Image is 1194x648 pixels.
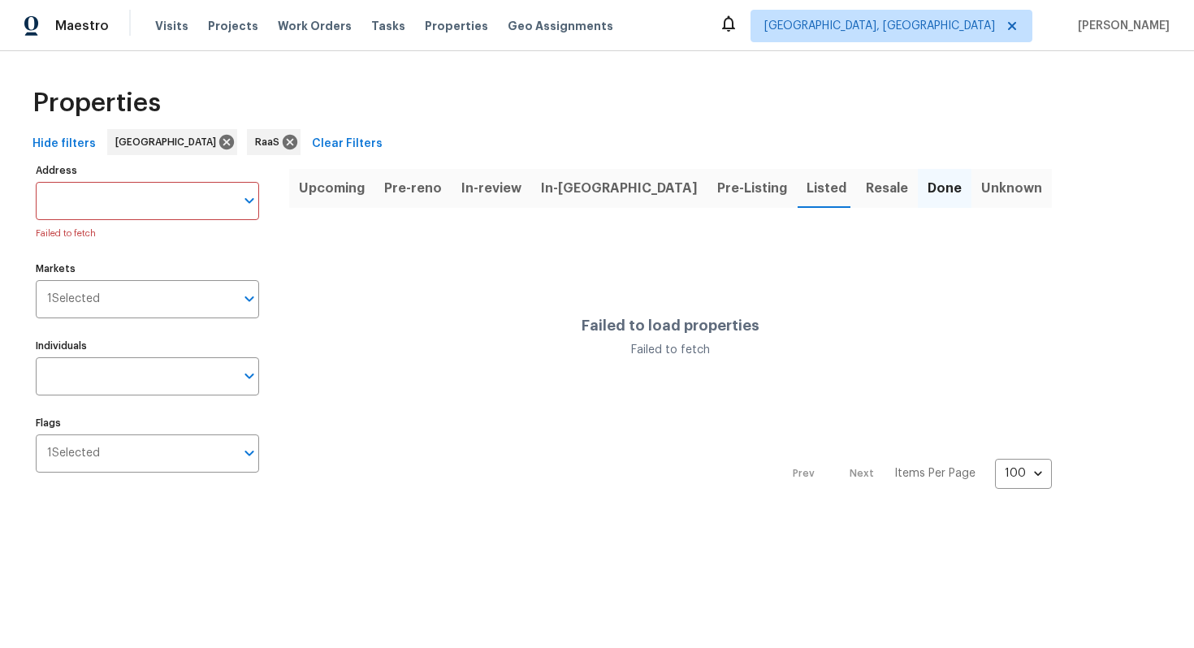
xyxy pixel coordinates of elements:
span: Pre-reno [384,177,442,200]
span: RaaS [255,134,286,150]
div: [GEOGRAPHIC_DATA] [107,129,237,155]
span: Properties [32,95,161,111]
button: Hide filters [26,129,102,159]
div: 100 [995,452,1052,495]
button: Open [238,189,261,212]
span: Visits [155,18,188,34]
span: Tasks [371,20,405,32]
label: Address [36,166,259,175]
span: Unknown [981,177,1042,200]
span: Maestro [55,18,109,34]
span: Clear Filters [312,134,383,154]
span: [GEOGRAPHIC_DATA], [GEOGRAPHIC_DATA] [764,18,995,34]
div: Failed to fetch [582,342,759,358]
p: Items Per Page [894,465,976,482]
span: Listed [807,177,846,200]
span: Geo Assignments [508,18,613,34]
label: Individuals [36,341,259,351]
span: [GEOGRAPHIC_DATA] [115,134,223,150]
span: Done [928,177,962,200]
span: 1 Selected [47,447,100,460]
label: Markets [36,264,259,274]
span: 1 Selected [47,292,100,306]
span: Hide filters [32,134,96,154]
span: In-[GEOGRAPHIC_DATA] [541,177,698,200]
span: [PERSON_NAME] [1071,18,1170,34]
span: Projects [208,18,258,34]
p: Failed to fetch [36,227,259,241]
span: Pre-Listing [717,177,787,200]
div: RaaS [247,129,301,155]
h4: Failed to load properties [582,318,759,334]
span: Resale [866,177,908,200]
span: Properties [425,18,488,34]
button: Open [238,365,261,387]
span: In-review [461,177,521,200]
button: Open [238,287,261,310]
button: Clear Filters [305,129,389,159]
span: Upcoming [299,177,365,200]
nav: Pagination Navigation [777,459,1052,489]
span: Work Orders [278,18,352,34]
label: Flags [36,418,259,428]
button: Open [238,442,261,464]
